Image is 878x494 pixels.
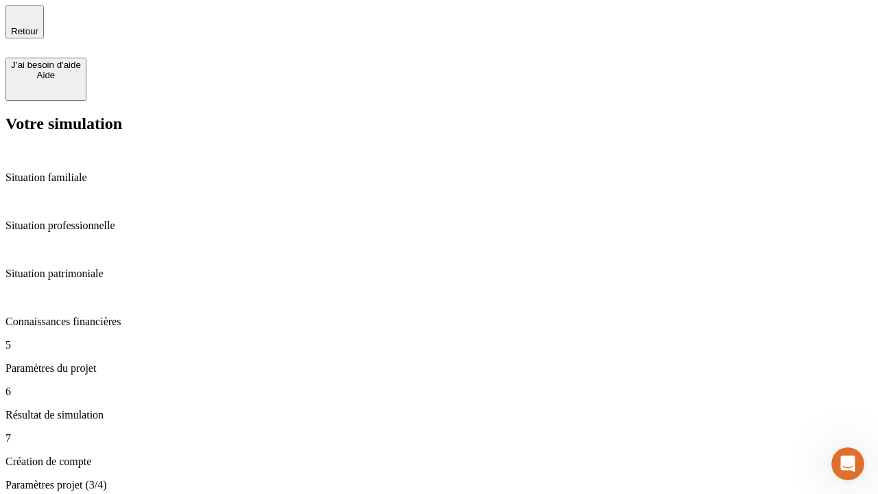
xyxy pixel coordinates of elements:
div: J’ai besoin d'aide [11,60,81,70]
p: Situation professionnelle [5,220,873,232]
div: Aide [11,70,81,80]
p: Situation patrimoniale [5,268,873,280]
button: Retour [5,5,44,38]
p: 7 [5,432,873,445]
button: J’ai besoin d'aideAide [5,58,86,101]
p: Paramètres du projet [5,362,873,375]
p: Création de compte [5,456,873,468]
p: 6 [5,386,873,398]
p: Situation familiale [5,172,873,184]
span: Retour [11,26,38,36]
iframe: Intercom live chat [831,447,864,480]
p: Paramètres projet (3/4) [5,479,873,491]
p: Résultat de simulation [5,409,873,421]
h2: Votre simulation [5,115,873,133]
p: 5 [5,339,873,351]
p: Connaissances financières [5,316,873,328]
